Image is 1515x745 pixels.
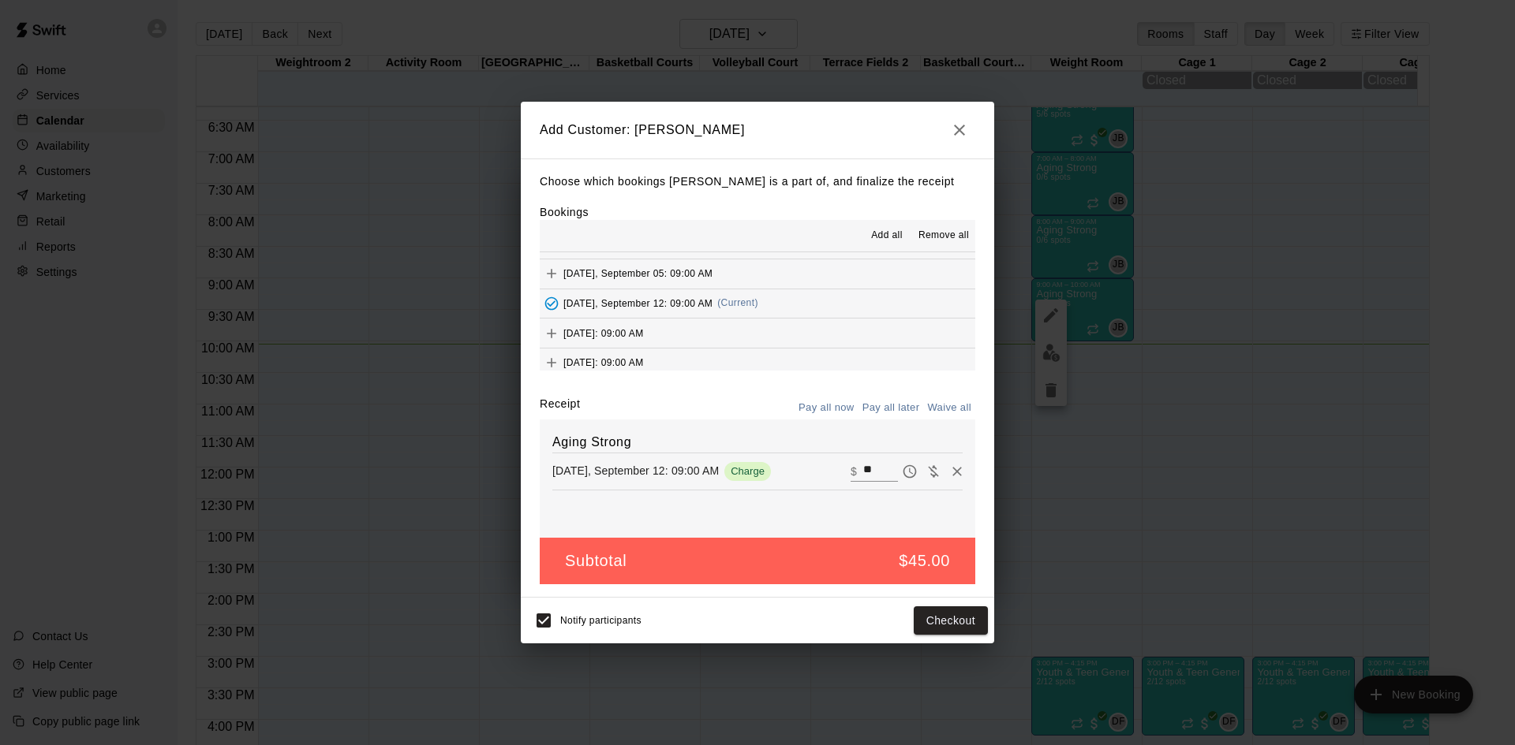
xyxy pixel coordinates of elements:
span: Charge [724,465,771,477]
button: Added - Collect Payment[DATE], September 12: 09:00 AM(Current) [540,289,975,318]
button: Add[DATE]: 09:00 AM [540,348,975,378]
button: Added - Collect Payment [540,292,563,315]
span: [DATE], September 05: 09:00 AM [563,268,713,279]
span: (Current) [717,297,758,308]
h5: Subtotal [565,550,627,572]
button: Pay all now [795,396,858,420]
button: Checkout [914,606,988,635]
label: Bookings [540,206,589,218]
h2: Add Customer: [PERSON_NAME] [521,102,994,158]
span: Add [540,267,563,279]
button: Waive all [923,396,975,420]
button: Remove [945,460,969,483]
h6: Aging Strong [552,432,963,453]
span: Waive payment [922,464,945,477]
span: Add [540,326,563,338]
span: Add all [871,228,903,244]
button: Pay all later [858,396,924,420]
span: Pay later [898,464,922,477]
p: [DATE], September 12: 09:00 AM [552,463,719,479]
button: Add[DATE]: 09:00 AM [540,318,975,348]
p: Choose which bookings [PERSON_NAME] is a part of, and finalize the receipt [540,172,975,192]
span: [DATE]: 09:00 AM [563,357,644,368]
button: Add all [862,223,912,248]
span: [DATE], September 12: 09:00 AM [563,297,713,308]
span: Remove all [918,228,969,244]
h5: $45.00 [899,550,950,572]
span: [DATE]: 09:00 AM [563,327,644,338]
span: Add [540,356,563,368]
p: $ [851,464,857,479]
button: Remove all [912,223,975,248]
span: Notify participants [560,615,642,626]
label: Receipt [540,396,580,420]
button: Add[DATE], September 05: 09:00 AM [540,259,975,289]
